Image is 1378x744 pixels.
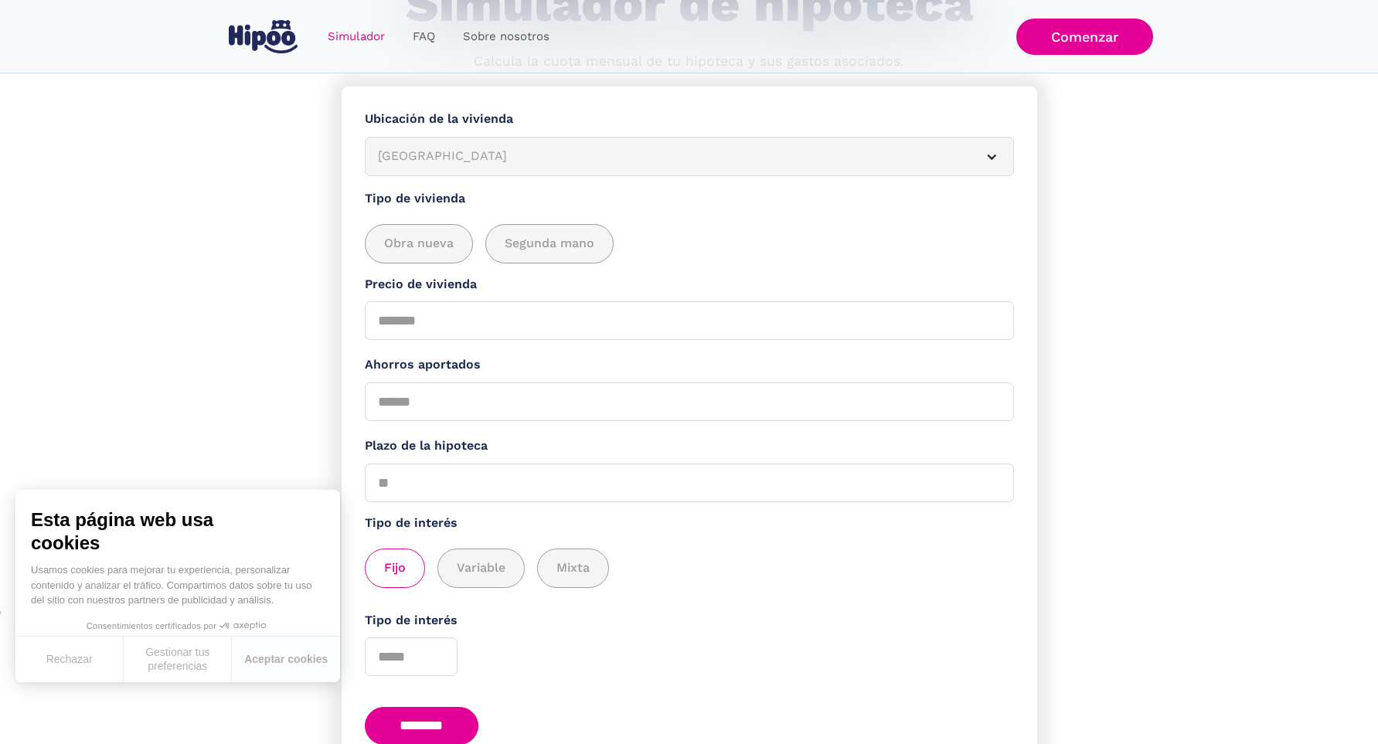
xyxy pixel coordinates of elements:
[365,275,1014,294] label: Precio de vivienda
[226,14,301,59] a: home
[365,437,1014,456] label: Plazo de la hipoteca
[378,147,964,166] div: [GEOGRAPHIC_DATA]
[365,110,1014,129] label: Ubicación de la vivienda
[365,549,1014,588] div: add_description_here
[365,514,1014,533] label: Tipo de interés
[384,559,406,578] span: Fijo
[314,22,399,52] a: Simulador
[365,189,1014,209] label: Tipo de vivienda
[1016,19,1153,55] a: Comenzar
[505,234,594,253] span: Segunda mano
[365,224,1014,263] div: add_description_here
[449,22,563,52] a: Sobre nosotros
[457,559,505,578] span: Variable
[365,611,1014,630] label: Tipo de interés
[399,22,449,52] a: FAQ
[365,137,1014,176] article: [GEOGRAPHIC_DATA]
[384,234,454,253] span: Obra nueva
[556,559,590,578] span: Mixta
[365,355,1014,375] label: Ahorros aportados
